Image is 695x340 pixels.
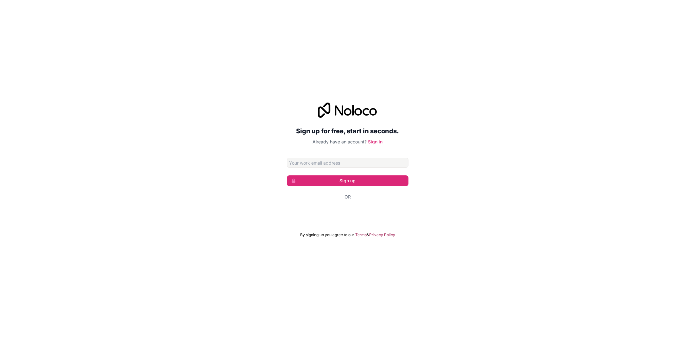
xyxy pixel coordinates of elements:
a: Privacy Policy [369,232,395,237]
button: Sign up [287,175,408,186]
h2: Sign up for free, start in seconds. [287,125,408,137]
span: By signing up you agree to our [300,232,354,237]
a: Sign in [368,139,382,144]
span: Already have an account? [313,139,367,144]
span: & [367,232,369,237]
span: Or [344,194,351,200]
a: Terms [355,232,367,237]
input: Email address [287,158,408,168]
